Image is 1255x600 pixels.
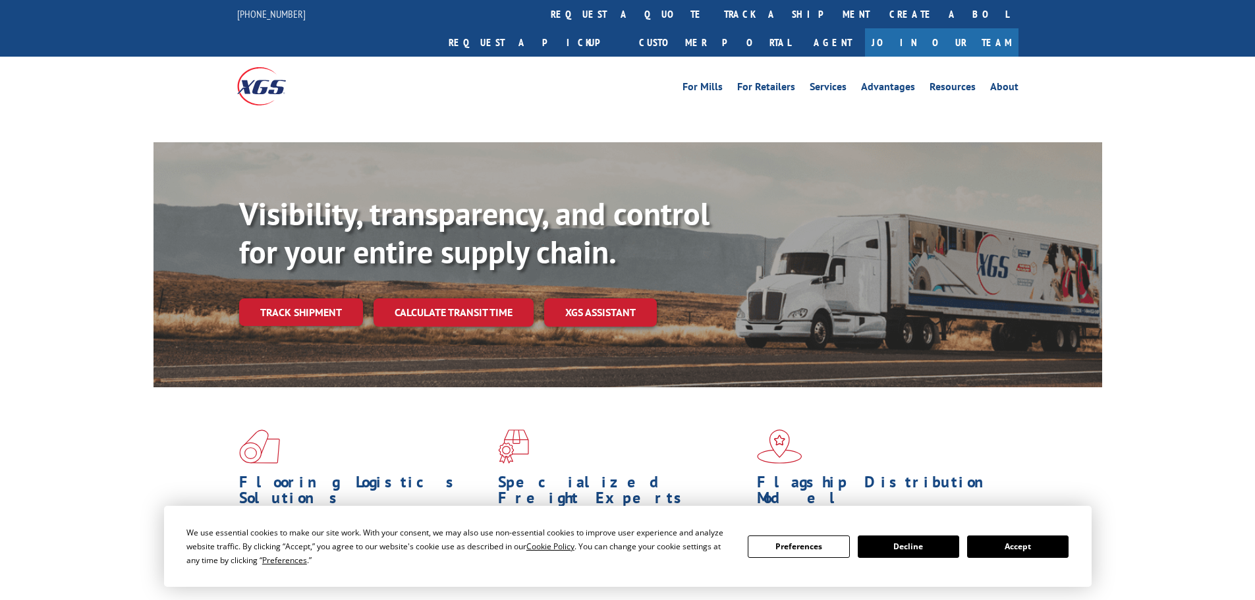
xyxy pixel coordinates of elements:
[239,474,488,512] h1: Flooring Logistics Solutions
[737,82,795,96] a: For Retailers
[757,474,1006,512] h1: Flagship Distribution Model
[800,28,865,57] a: Agent
[757,429,802,464] img: xgs-icon-flagship-distribution-model-red
[748,535,849,558] button: Preferences
[164,506,1092,587] div: Cookie Consent Prompt
[439,28,629,57] a: Request a pickup
[861,82,915,96] a: Advantages
[629,28,800,57] a: Customer Portal
[858,535,959,558] button: Decline
[930,82,976,96] a: Resources
[498,429,529,464] img: xgs-icon-focused-on-flooring-red
[374,298,534,327] a: Calculate transit time
[683,82,723,96] a: For Mills
[239,298,363,326] a: Track shipment
[239,429,280,464] img: xgs-icon-total-supply-chain-intelligence-red
[810,82,847,96] a: Services
[865,28,1018,57] a: Join Our Team
[262,555,307,566] span: Preferences
[498,474,747,512] h1: Specialized Freight Experts
[186,526,732,567] div: We use essential cookies to make our site work. With your consent, we may also use non-essential ...
[990,82,1018,96] a: About
[544,298,657,327] a: XGS ASSISTANT
[239,193,710,272] b: Visibility, transparency, and control for your entire supply chain.
[526,541,574,552] span: Cookie Policy
[237,7,306,20] a: [PHONE_NUMBER]
[967,535,1069,558] button: Accept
